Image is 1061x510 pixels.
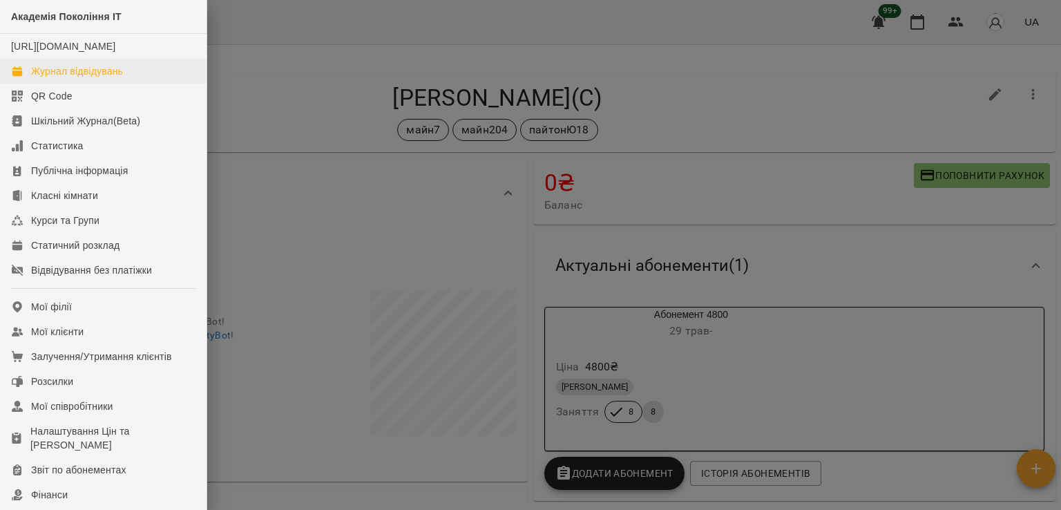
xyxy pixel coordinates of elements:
[30,424,195,452] div: Налаштування Цін та [PERSON_NAME]
[31,64,123,78] div: Журнал відвідувань
[31,300,72,314] div: Мої філії
[31,238,120,252] div: Статичний розклад
[31,114,140,128] div: Шкільний Журнал(Beta)
[31,325,84,339] div: Мої клієнти
[31,350,172,363] div: Залучення/Утримання клієнтів
[31,263,152,277] div: Відвідування без платіжки
[31,488,68,502] div: Фінанси
[31,399,113,413] div: Мої співробітники
[31,463,126,477] div: Звіт по абонементах
[31,189,98,202] div: Класні кімнати
[31,89,73,103] div: QR Code
[31,214,99,227] div: Курси та Групи
[31,375,73,388] div: Розсилки
[11,11,122,22] span: Академія Покоління ІТ
[31,139,84,153] div: Статистика
[31,164,128,178] div: Публічна інформація
[11,41,115,52] a: [URL][DOMAIN_NAME]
